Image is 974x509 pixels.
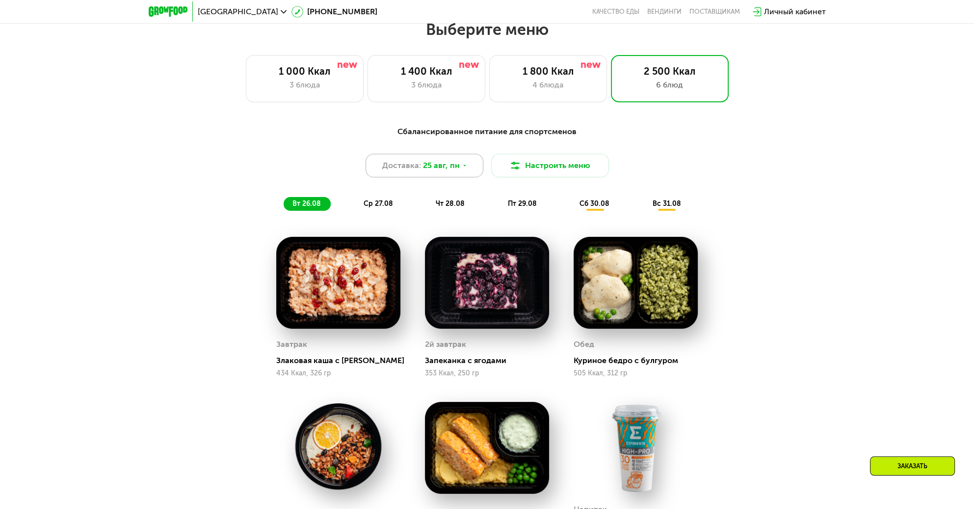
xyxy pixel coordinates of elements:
div: 6 блюд [621,79,718,91]
div: 434 Ккал, 326 гр [276,369,400,377]
span: 25 авг, пн [423,160,460,171]
span: Доставка: [382,160,421,171]
div: 3 блюда [378,79,475,91]
div: Куриное бедро с булгуром [574,356,706,366]
a: Качество еды [592,8,639,16]
div: 2 500 Ккал [621,65,718,77]
div: Завтрак [276,337,307,352]
span: [GEOGRAPHIC_DATA] [198,8,278,16]
button: Настроить меню [491,154,609,177]
div: 505 Ккал, 312 гр [574,369,698,377]
div: поставщикам [689,8,740,16]
div: 1 800 Ккал [500,65,597,77]
div: Личный кабинет [764,6,826,18]
span: ср 27.08 [364,199,393,208]
div: 1 400 Ккал [378,65,475,77]
div: Запеканка с ягодами [425,356,557,366]
span: пт 29.08 [508,199,537,208]
a: [PHONE_NUMBER] [291,6,377,18]
div: 2й завтрак [425,337,466,352]
span: вт 26.08 [292,199,321,208]
div: Обед [574,337,594,352]
div: 4 блюда [500,79,597,91]
div: Злаковая каша с [PERSON_NAME] [276,356,408,366]
div: 3 блюда [256,79,353,91]
span: чт 28.08 [436,199,465,208]
div: 353 Ккал, 250 гр [425,369,549,377]
span: сб 30.08 [579,199,609,208]
div: Сбалансированное питание для спортсменов [197,126,778,138]
a: Вендинги [647,8,682,16]
div: Заказать [870,456,955,476]
div: 1 000 Ккал [256,65,353,77]
h2: Выберите меню [31,20,943,39]
span: вс 31.08 [652,199,681,208]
